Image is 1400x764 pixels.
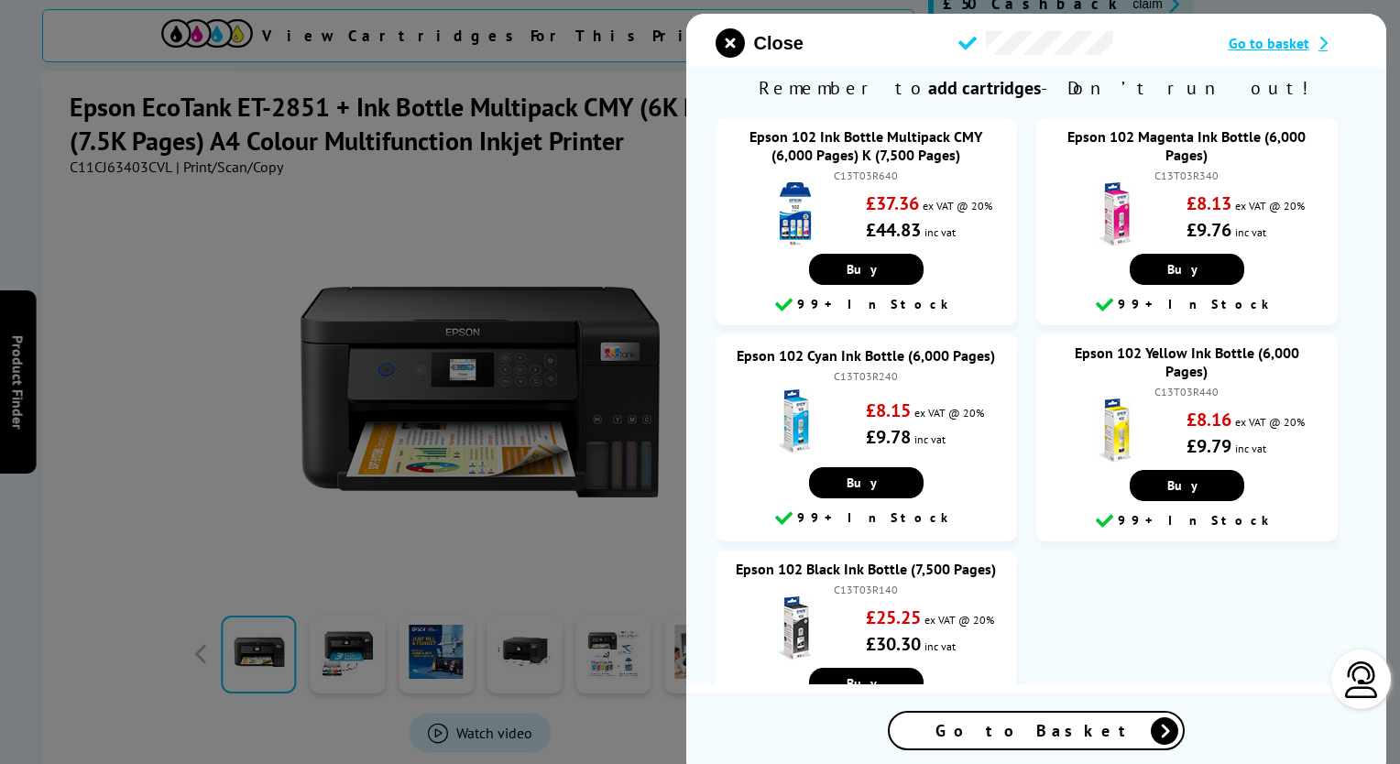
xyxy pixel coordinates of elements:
div: C13T03R440 [1055,385,1319,398]
a: Epson 102 Black Ink Bottle (7,500 Pages) [737,560,997,578]
span: ex VAT @ 20% [925,613,995,627]
span: Go to Basket [935,720,1137,741]
b: add cartridges [928,76,1041,100]
span: ex VAT @ 20% [915,406,985,420]
span: inc vat [915,432,946,446]
img: Epson 102 Yellow Ink Bottle (6,000 Pages) [1084,398,1148,463]
span: Buy [847,675,886,692]
div: C13T03R640 [734,169,999,182]
a: Epson 102 Cyan Ink Bottle (6,000 Pages) [738,346,996,365]
span: inc vat [1236,225,1267,239]
span: inc vat [1236,442,1267,455]
span: ex VAT @ 20% [924,199,993,213]
strong: £30.30 [867,632,922,656]
span: Go to basket [1229,34,1309,52]
strong: £44.83 [867,218,922,242]
strong: £37.36 [867,191,920,215]
span: ex VAT @ 20% [1236,415,1306,429]
div: 99+ In Stock [1045,510,1329,532]
div: C13T03R140 [734,583,999,596]
span: Buy [1167,261,1207,278]
a: Epson 102 Ink Bottle Multipack CMY (6,000 Pages) K (7,500 Pages) [750,127,983,164]
div: 99+ In Stock [725,294,1008,316]
span: Remember to - Don’t run out! [686,67,1386,109]
img: Epson 102 Magenta Ink Bottle (6,000 Pages) [1084,182,1148,246]
div: C13T03R340 [1055,169,1319,182]
strong: £8.15 [867,398,912,422]
img: user-headset-light.svg [1343,661,1380,698]
span: Buy [847,475,886,491]
strong: £9.79 [1187,434,1232,458]
img: Epson 102 Ink Bottle Multipack CMY (6,000 Pages) K (7,500 Pages) [763,182,827,246]
img: Epson 102 Black Ink Bottle (7,500 Pages) [763,596,827,660]
div: 99+ In Stock [725,508,1008,529]
img: Epson 102 Cyan Ink Bottle (6,000 Pages) [763,389,827,453]
span: Buy [1167,477,1207,494]
div: 99+ In Stock [1045,294,1329,316]
span: inc vat [925,639,957,653]
a: Epson 102 Magenta Ink Bottle (6,000 Pages) [1068,127,1307,164]
span: inc vat [925,225,957,239]
strong: £9.78 [867,425,912,449]
a: Go to basket [1229,34,1357,52]
span: Buy [847,261,886,278]
div: C13T03R240 [734,369,999,383]
strong: £9.76 [1187,218,1232,242]
strong: £25.25 [867,606,922,629]
strong: £8.16 [1187,408,1232,431]
a: Go to Basket [888,711,1185,750]
a: Epson 102 Yellow Ink Bottle (6,000 Pages) [1075,344,1299,380]
span: Close [754,33,804,54]
strong: £8.13 [1187,191,1232,215]
button: close modal [716,28,804,58]
span: ex VAT @ 20% [1236,199,1306,213]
